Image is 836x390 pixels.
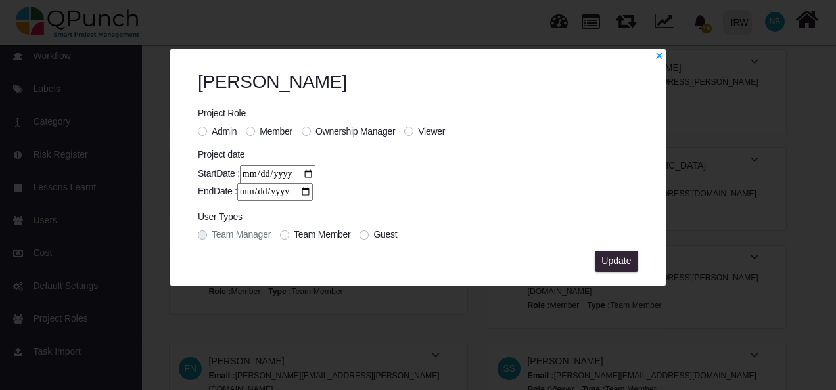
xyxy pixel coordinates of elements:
span: Ownership Manager [315,126,395,137]
div: StartDate : EndDate : [198,165,315,201]
legend: Project date [198,148,315,165]
legend: Project Role [198,106,454,124]
span: Guest [373,229,397,240]
span: Admin [212,126,237,137]
button: Update [595,251,638,272]
span: Team Manager [212,229,271,240]
span: Viewer [418,126,445,137]
span: Update [601,255,631,266]
legend: User Types [198,210,406,228]
svg: x [655,51,664,60]
span: Team Member [294,229,350,240]
a: x [655,51,664,61]
span: Member [260,126,292,137]
h2: [PERSON_NAME] [198,71,638,93]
